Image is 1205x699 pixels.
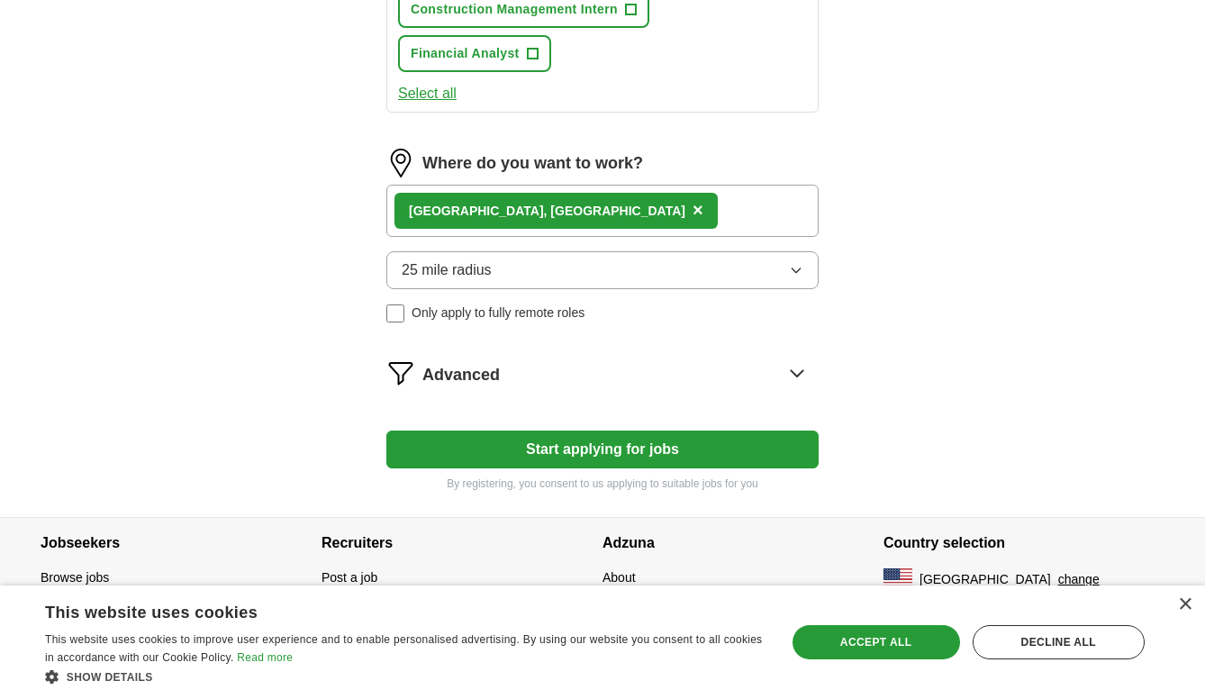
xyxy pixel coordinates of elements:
[422,363,500,387] span: Advanced
[45,633,762,664] span: This website uses cookies to improve user experience and to enable personalised advertising. By u...
[398,83,457,104] button: Select all
[386,304,404,322] input: Only apply to fully remote roles
[41,570,109,585] a: Browse jobs
[412,304,584,322] span: Only apply to fully remote roles
[693,197,703,224] button: ×
[386,476,819,492] p: By registering, you consent to us applying to suitable jobs for you
[386,431,819,468] button: Start applying for jobs
[422,151,643,176] label: Where do you want to work?
[793,625,960,659] div: Accept all
[1178,598,1191,612] div: Close
[322,570,377,585] a: Post a job
[45,596,719,623] div: This website uses cookies
[386,359,415,387] img: filter
[237,651,293,664] a: Read more, opens a new window
[693,200,703,220] span: ×
[883,518,1164,568] h4: Country selection
[602,570,636,585] a: About
[409,202,685,221] div: [GEOGRAPHIC_DATA], [GEOGRAPHIC_DATA]
[973,625,1145,659] div: Decline all
[67,671,153,684] span: Show details
[45,667,764,685] div: Show details
[1058,570,1100,589] button: change
[386,149,415,177] img: location.png
[411,44,520,63] span: Financial Analyst
[883,568,912,590] img: US flag
[398,35,551,72] button: Financial Analyst
[402,259,492,281] span: 25 mile radius
[920,570,1051,589] span: [GEOGRAPHIC_DATA]
[386,251,819,289] button: 25 mile radius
